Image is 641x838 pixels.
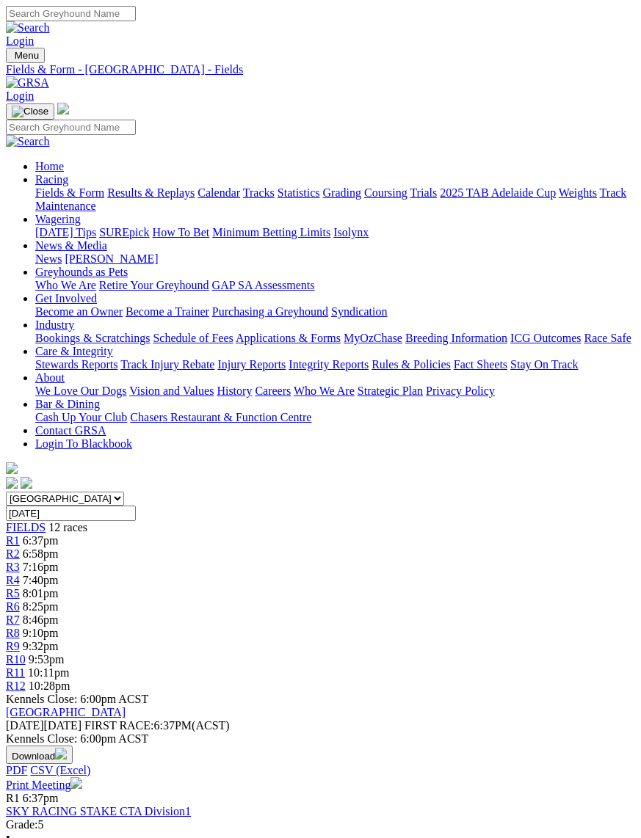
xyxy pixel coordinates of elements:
[153,226,210,238] a: How To Bet
[30,764,90,776] a: CSV (Excel)
[35,385,126,397] a: We Love Our Dogs
[6,818,38,831] span: Grade:
[35,332,150,344] a: Bookings & Scratchings
[236,332,341,344] a: Applications & Forms
[15,50,39,61] span: Menu
[35,411,127,423] a: Cash Up Your Club
[99,279,209,291] a: Retire Your Greyhound
[6,746,73,764] button: Download
[331,305,387,318] a: Syndication
[510,332,581,344] a: ICG Outcomes
[35,332,635,345] div: Industry
[35,385,635,398] div: About
[99,226,149,238] a: SUREpick
[23,600,59,613] span: 8:25pm
[23,547,59,560] span: 6:58pm
[107,186,195,199] a: Results & Replays
[6,135,50,148] img: Search
[23,792,59,804] span: 6:37pm
[6,76,49,90] img: GRSA
[6,600,20,613] a: R6
[35,173,68,186] a: Racing
[372,358,451,371] a: Rules & Policies
[294,385,355,397] a: Who We Are
[6,48,45,63] button: Toggle navigation
[212,226,330,238] a: Minimum Betting Limits
[126,305,209,318] a: Become a Trainer
[6,666,25,679] a: R11
[35,239,107,252] a: News & Media
[35,266,128,278] a: Greyhounds as Pets
[35,345,113,357] a: Care & Integrity
[6,613,20,626] a: R7
[70,777,82,789] img: printer.svg
[29,679,70,692] span: 10:28pm
[6,90,34,102] a: Login
[6,561,20,573] a: R3
[426,385,495,397] a: Privacy Policy
[35,358,117,371] a: Stewards Reports
[6,574,20,586] a: R4
[6,21,50,34] img: Search
[6,640,20,652] a: R9
[6,732,635,746] div: Kennels Close: 6:00pm ACST
[23,534,59,547] span: 6:37pm
[6,779,82,791] a: Print Meeting
[198,186,240,199] a: Calendar
[405,332,507,344] a: Breeding Information
[35,305,635,318] div: Get Involved
[217,358,286,371] a: Injury Reports
[6,462,18,474] img: logo-grsa-white.png
[6,6,136,21] input: Search
[35,279,635,292] div: Greyhounds as Pets
[278,186,320,199] a: Statistics
[153,332,233,344] a: Schedule of Fees
[6,719,44,732] span: [DATE]
[6,653,26,666] a: R10
[23,574,59,586] span: 7:40pm
[323,186,361,199] a: Grading
[35,292,97,305] a: Get Involved
[6,477,18,489] img: facebook.svg
[23,640,59,652] span: 9:32pm
[6,693,148,705] span: Kennels Close: 6:00pm ACST
[344,332,402,344] a: MyOzChase
[48,521,87,533] span: 12 races
[6,587,20,600] span: R5
[6,818,635,831] div: 5
[23,587,59,600] span: 8:01pm
[6,521,46,533] span: FIELDS
[35,398,100,410] a: Bar & Dining
[35,279,96,291] a: Who We Are
[289,358,369,371] a: Integrity Reports
[6,103,54,120] button: Toggle navigation
[35,252,635,266] div: News & Media
[55,748,67,759] img: download.svg
[440,186,556,199] a: 2025 TAB Adelaide Cup
[454,358,507,371] a: Fact Sheets
[584,332,631,344] a: Race Safe
[6,120,136,135] input: Search
[364,186,408,199] a: Coursing
[130,411,311,423] a: Chasers Restaurant & Function Centre
[84,719,230,732] span: 6:37PM(ACST)
[35,186,626,212] a: Track Maintenance
[410,186,437,199] a: Trials
[21,477,32,489] img: twitter.svg
[35,160,64,172] a: Home
[35,226,635,239] div: Wagering
[120,358,214,371] a: Track Injury Rebate
[35,437,132,450] a: Login To Blackbook
[35,213,81,225] a: Wagering
[6,63,635,76] a: Fields & Form - [GEOGRAPHIC_DATA] - Fields
[12,106,48,117] img: Close
[6,627,20,639] a: R8
[23,627,59,639] span: 9:10pm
